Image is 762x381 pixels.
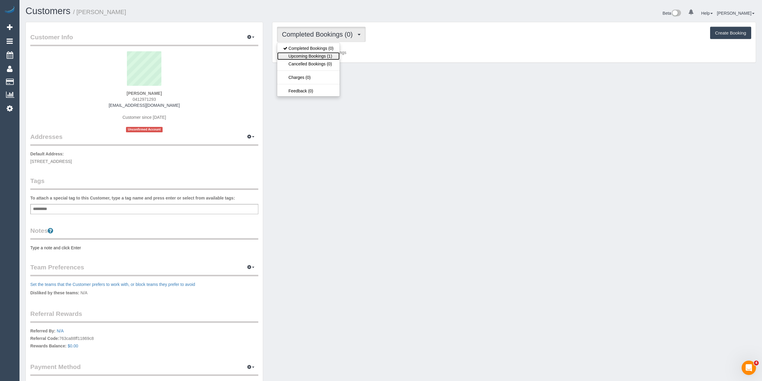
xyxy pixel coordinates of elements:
[30,263,258,276] legend: Team Preferences
[25,6,70,16] a: Customers
[30,328,258,350] p: 763ca88ff11869c8
[80,290,87,295] span: N/A
[671,10,681,17] img: New interface
[30,33,258,46] legend: Customer Info
[30,309,258,323] legend: Referral Rewards
[701,11,713,16] a: Help
[73,9,126,15] small: / [PERSON_NAME]
[30,159,72,164] span: [STREET_ADDRESS]
[663,11,681,16] a: Beta
[4,6,16,14] img: Automaid Logo
[68,343,78,348] a: $0.00
[30,343,67,349] label: Rewards Balance:
[30,282,195,287] a: Set the teams that the Customer prefers to work with, or block teams they prefer to avoid
[30,335,59,341] label: Referral Code:
[282,31,356,38] span: Completed Bookings (0)
[710,27,751,39] button: Create Booking
[277,44,340,52] a: Completed Bookings (0)
[122,115,166,120] span: Customer since [DATE]
[277,27,366,42] button: Completed Bookings (0)
[754,361,759,365] span: 4
[30,290,79,296] label: Disliked by these teams:
[277,73,340,81] a: Charges (0)
[717,11,754,16] a: [PERSON_NAME]
[277,87,340,95] a: Feedback (0)
[277,49,751,55] p: Customer has 0 Completed Bookings
[133,97,156,102] span: 0412971293
[30,362,258,376] legend: Payment Method
[30,195,235,201] label: To attach a special tag to this Customer, type a tag name and press enter or select from availabl...
[30,245,258,251] pre: Type a note and click Enter
[742,361,756,375] iframe: Intercom live chat
[126,127,163,132] span: Unconfirmed Account
[127,91,162,96] strong: [PERSON_NAME]
[30,328,55,334] label: Referred By:
[277,60,340,68] a: Cancelled Bookings (0)
[277,52,340,60] a: Upcoming Bookings (1)
[30,176,258,190] legend: Tags
[109,103,180,108] a: [EMAIL_ADDRESS][DOMAIN_NAME]
[57,328,64,333] a: N/A
[30,226,258,240] legend: Notes
[30,151,64,157] label: Default Address:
